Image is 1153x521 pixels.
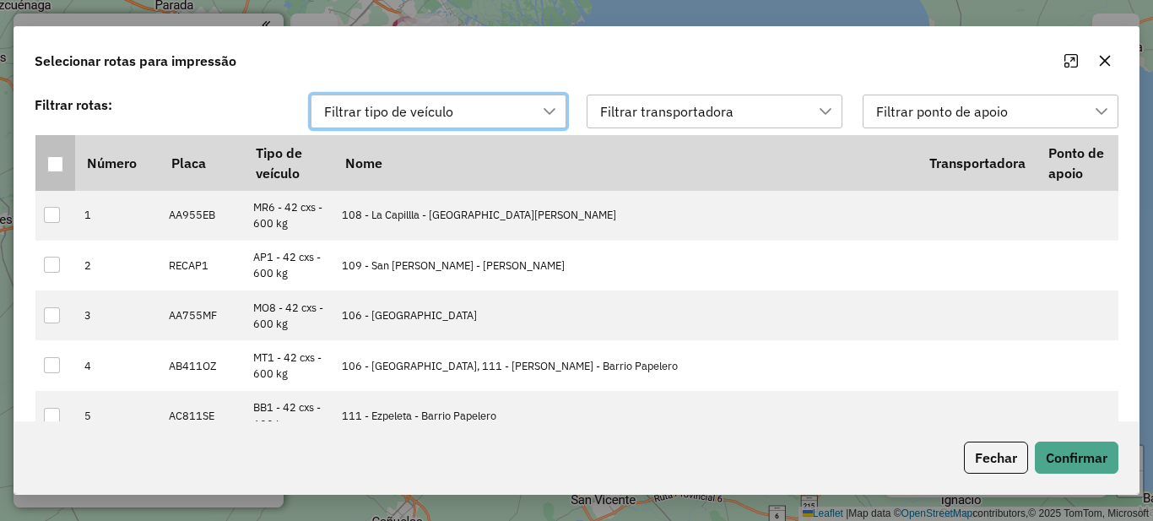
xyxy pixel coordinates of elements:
td: MO8 - 42 cxs - 600 kg [244,290,333,340]
th: Número [75,135,160,191]
div: Filtrar tipo de veículo [318,95,459,128]
td: MT1 - 42 cxs - 600 kg [244,340,333,390]
td: MR6 - 42 cxs - 600 kg [244,191,333,241]
td: 111 - Ezpeleta - Barrio Papelero [333,391,918,441]
td: 2 [75,241,160,290]
td: 109 - San [PERSON_NAME] - [PERSON_NAME] [333,241,918,290]
button: Maximize [1058,47,1085,74]
td: 3 [75,290,160,340]
td: 108 - La Capillla - [GEOGRAPHIC_DATA][PERSON_NAME] [333,191,918,241]
td: AA955EB [160,191,244,241]
div: Filtrar ponto de apoio [870,95,1014,128]
button: Confirmar [1035,442,1118,474]
th: Nome [333,135,918,191]
span: Selecionar rotas para impressão [35,51,236,71]
td: 4 [75,340,160,390]
div: Filtrar transportadora [594,95,739,128]
button: Fechar [964,442,1028,474]
td: 106 - [GEOGRAPHIC_DATA] [333,290,918,340]
td: AA755MF [160,290,244,340]
td: 1 [75,191,160,241]
td: AC811SE [160,391,244,441]
th: Ponto de apoio [1037,135,1118,191]
td: RECAP1 [160,241,244,290]
strong: Filtrar rotas: [35,96,112,113]
td: AP1 - 42 cxs - 600 kg [244,241,333,290]
td: 5 [75,391,160,441]
td: AB411OZ [160,340,244,390]
th: Transportadora [918,135,1037,191]
td: 106 - [GEOGRAPHIC_DATA], 111 - [PERSON_NAME] - Barrio Papelero [333,340,918,390]
td: BB1 - 42 cxs - 600 kg [244,391,333,441]
th: Tipo de veículo [244,135,333,191]
th: Placa [160,135,244,191]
